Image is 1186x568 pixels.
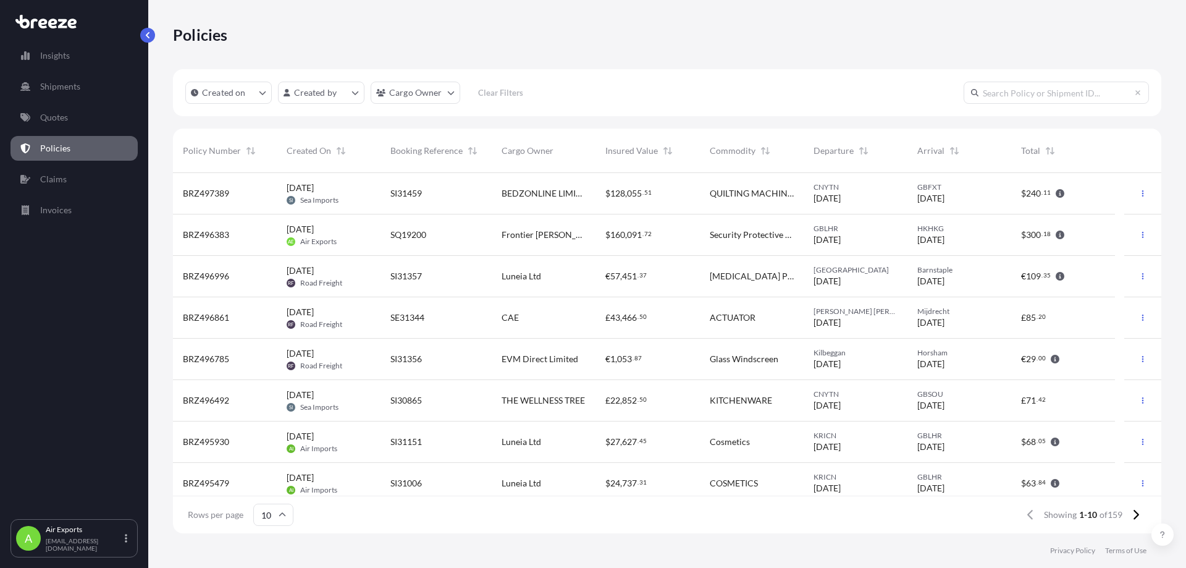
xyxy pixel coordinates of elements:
a: Terms of Use [1105,546,1146,556]
p: [EMAIL_ADDRESS][DOMAIN_NAME] [46,537,122,552]
span: Sea Imports [300,195,339,205]
span: $ [605,438,610,446]
p: Created by [294,87,337,99]
span: 627 [622,438,637,446]
span: . [1037,397,1038,402]
span: GBLHR [814,224,898,234]
button: Sort [856,143,871,158]
span: 240 [1026,189,1041,198]
span: . [642,190,644,195]
a: Invoices [11,198,138,223]
button: cargoOwner Filter options [371,82,460,104]
span: , [625,231,627,239]
span: 128 [610,189,625,198]
span: [DATE] [917,441,944,453]
span: $ [605,231,610,239]
p: Claims [40,173,67,185]
span: Cargo Owner [502,145,553,157]
span: 053 [617,355,632,363]
span: 18 [1043,232,1051,236]
span: , [620,438,622,446]
span: THE WELLNESS TREE [502,394,585,407]
span: 091 [627,231,642,239]
span: 11 [1043,190,1051,195]
span: CNYTN [814,182,898,192]
span: Sea Imports [300,402,339,412]
span: 45 [639,439,647,443]
span: , [615,355,617,363]
span: . [1037,480,1038,485]
span: . [637,397,639,402]
span: COSMETICS [710,477,758,490]
p: Policies [173,25,228,45]
span: . [1041,232,1043,236]
span: [DATE] [287,389,314,401]
span: [PERSON_NAME] [PERSON_NAME] [814,307,898,316]
span: . [1037,315,1038,319]
span: 43 [610,313,620,322]
p: Created on [202,87,246,99]
span: 85 [1026,313,1036,322]
span: Horsham [917,348,1001,358]
span: 1-10 [1079,509,1097,521]
span: [DATE] [814,482,841,494]
span: [DATE] [287,430,314,443]
span: Air Imports [300,444,337,454]
span: [DATE] [917,192,944,205]
span: , [625,189,627,198]
span: [GEOGRAPHIC_DATA] [814,265,898,275]
span: KITCHENWARE [710,394,772,407]
span: CNYTN [814,389,898,399]
p: Quotes [40,111,68,124]
span: . [1037,356,1038,360]
span: . [633,356,634,360]
span: GBFXT [917,182,1001,192]
span: [DATE] [814,275,841,287]
span: 29 [1026,355,1036,363]
span: Policy Number [183,145,241,157]
span: . [637,480,639,485]
span: , [620,313,622,322]
span: $ [605,189,610,198]
span: Air Imports [300,485,337,495]
span: Glass Windscreen [710,353,778,365]
span: Created On [287,145,331,157]
span: £ [605,313,610,322]
span: 37 [639,273,647,278]
span: € [605,355,610,363]
span: BRZ496492 [183,394,229,407]
span: 68 [1026,438,1036,446]
input: Search Policy or Shipment ID... [964,82,1149,104]
button: Sort [660,143,675,158]
span: BRZ496861 [183,312,229,324]
span: SI31006 [390,477,422,490]
span: RF [288,318,294,331]
span: . [637,439,639,443]
span: 72 [644,232,652,236]
span: 31 [639,480,647,485]
a: Shipments [11,74,138,99]
span: . [637,315,639,319]
a: Insights [11,43,138,68]
span: SI [289,401,293,413]
span: 055 [627,189,642,198]
span: SI30865 [390,394,422,407]
button: Sort [334,143,348,158]
span: , [620,479,622,488]
span: 737 [622,479,637,488]
span: € [1021,272,1026,281]
span: Luneia Ltd [502,436,541,448]
span: BRZ495930 [183,436,229,448]
span: [DATE] [917,482,944,494]
span: Luneia Ltd [502,477,541,490]
span: BEDZONLINE LIMITED [502,187,586,200]
span: , [620,272,622,281]
span: Kilbeggan [814,348,898,358]
a: Claims [11,167,138,192]
span: . [1041,273,1043,278]
button: Clear Filters [466,83,536,103]
span: 57 [610,272,620,281]
span: [DATE] [917,316,944,329]
span: KRICN [814,472,898,482]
